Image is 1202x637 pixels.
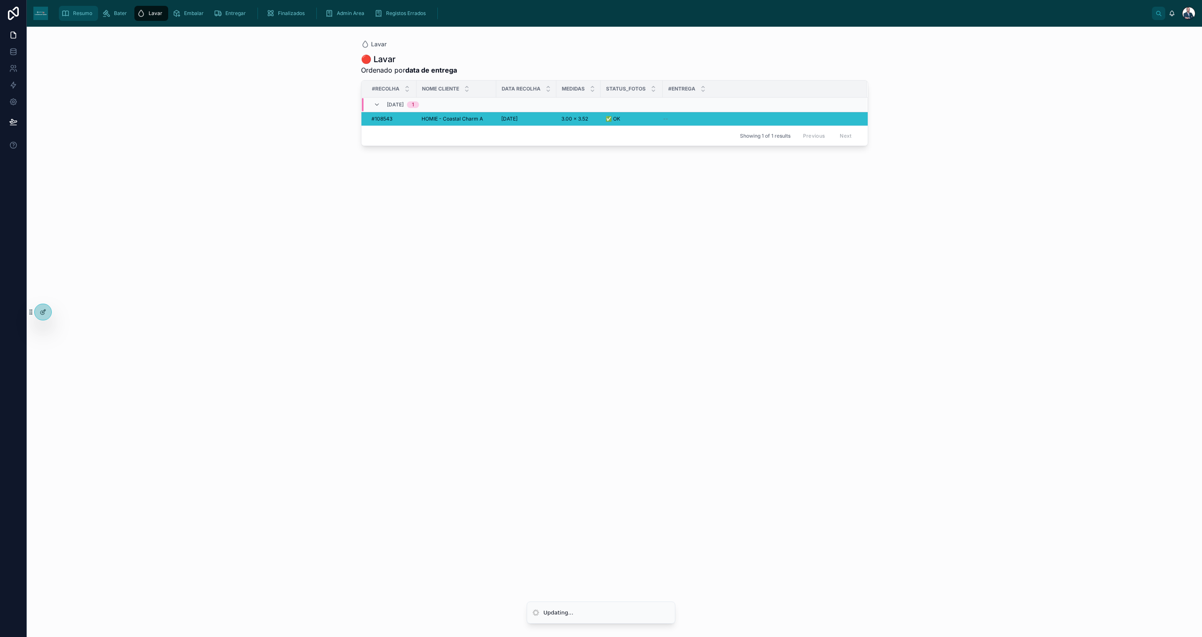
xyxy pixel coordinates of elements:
[323,6,370,21] a: Admin Area
[278,10,305,17] span: Finalizados
[668,86,695,92] span: #Entrega
[502,86,540,92] span: Data Recolha
[412,101,414,108] div: 1
[170,6,210,21] a: Embalar
[211,6,252,21] a: Entregar
[501,116,551,122] a: [DATE]
[663,116,668,122] span: --
[55,4,1152,23] div: scrollable content
[405,66,457,74] strong: data de entrega
[422,116,491,122] a: HOMIE - Coastal Charm A
[184,10,204,17] span: Embalar
[134,6,168,21] a: Lavar
[114,10,127,17] span: Bater
[606,116,658,122] a: ✅ OK
[372,6,432,21] a: Registos Errados
[371,116,392,122] span: #108543
[73,10,92,17] span: Resumo
[387,101,404,108] span: [DATE]
[386,10,426,17] span: Registos Errados
[149,10,162,17] span: Lavar
[422,116,483,122] span: HOMIE - Coastal Charm A
[33,7,48,20] img: App logo
[663,116,857,122] a: --
[561,116,596,122] a: 3.00 x 3.52
[371,40,386,48] span: Lavar
[606,116,620,122] span: ✅ OK
[562,86,585,92] span: Medidas
[372,86,399,92] span: #Recolha
[264,6,311,21] a: Finalizados
[337,10,364,17] span: Admin Area
[361,40,386,48] a: Lavar
[561,116,588,122] span: 3.00 x 3.52
[100,6,133,21] a: Bater
[501,116,518,122] span: [DATE]
[740,133,790,139] span: Showing 1 of 1 results
[543,609,573,617] div: Updating...
[371,116,412,122] a: #108543
[361,53,457,65] h1: 🔴 Lavar
[361,65,457,75] span: Ordenado por
[59,6,98,21] a: Resumo
[606,86,646,92] span: Status_Fotos
[422,86,459,92] span: Nome Cliente
[225,10,246,17] span: Entregar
